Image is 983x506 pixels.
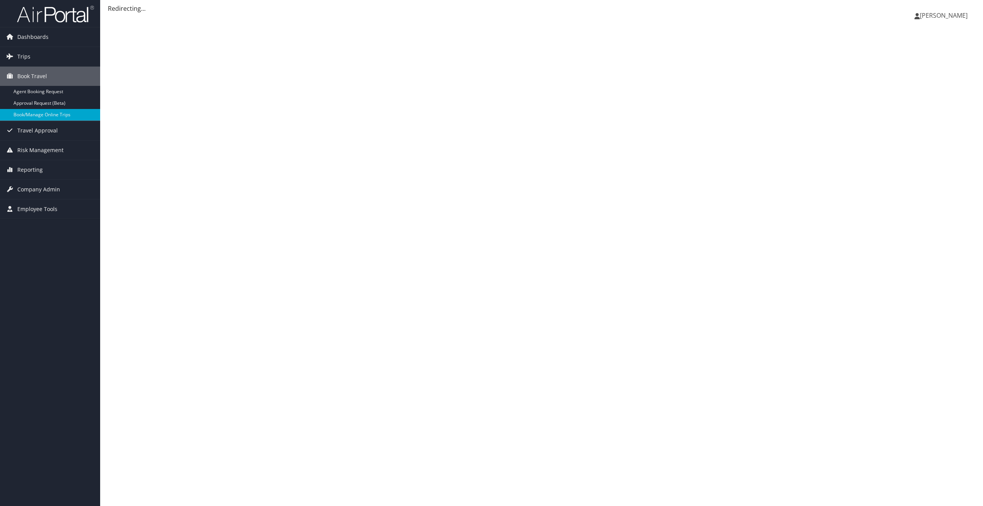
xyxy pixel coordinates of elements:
[17,121,58,140] span: Travel Approval
[17,27,49,47] span: Dashboards
[17,67,47,86] span: Book Travel
[17,5,94,23] img: airportal-logo.png
[108,4,975,13] div: Redirecting...
[17,160,43,179] span: Reporting
[17,199,57,219] span: Employee Tools
[17,141,64,160] span: Risk Management
[17,47,30,66] span: Trips
[920,11,968,20] span: [PERSON_NAME]
[17,180,60,199] span: Company Admin
[914,4,975,27] a: [PERSON_NAME]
